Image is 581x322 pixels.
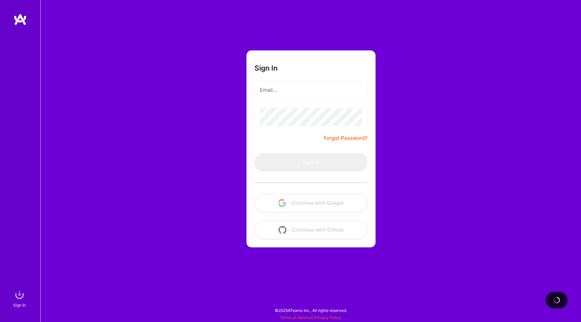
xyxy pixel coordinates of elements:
[255,194,367,212] button: Continue with Google
[278,199,286,207] img: icon
[278,226,286,234] img: icon
[14,288,26,309] a: sign inSign In
[255,220,367,239] button: Continue with Github
[280,315,341,320] span: |
[255,64,278,72] h3: Sign In
[553,296,560,304] img: loading
[13,288,26,301] img: sign in
[40,302,581,319] div: © 2025 ATeams Inc., All rights reserved.
[13,13,27,26] img: logo
[314,315,341,320] a: Privacy Policy
[13,301,26,309] div: Sign In
[280,315,312,320] a: Terms of Service
[260,81,362,98] input: Email...
[255,153,367,172] button: Sign In
[324,134,367,142] a: Forgot Password?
